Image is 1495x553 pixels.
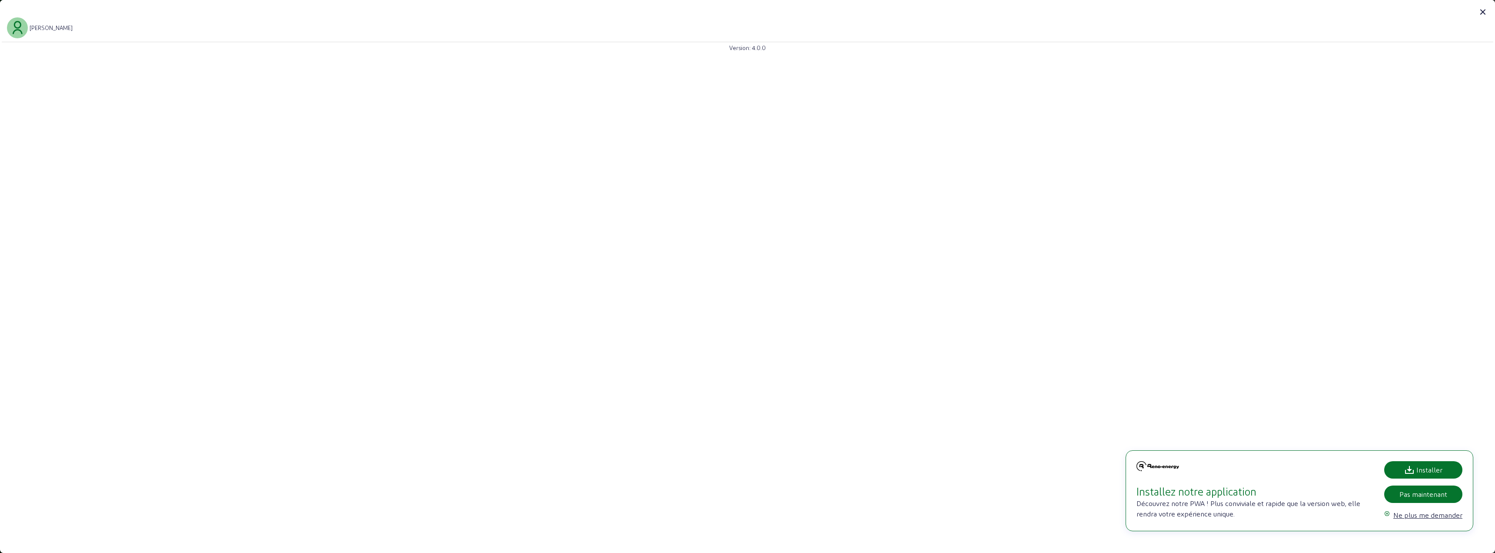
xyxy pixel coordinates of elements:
[30,24,73,32] div: [PERSON_NAME]
[1393,510,1462,520] div: Ne plus me demander
[1136,461,1179,471] img: logo-oneline-black.png
[1399,489,1447,499] div: Pas maintenant
[1136,461,1374,520] div: Découvrez notre PWA ! Plus conviviale et rapide que la version web, elle rendra votre expérience ...
[1404,465,1442,475] div: Installer
[729,44,766,51] small: Version: 4.0.0
[1136,484,1374,498] h3: Installez notre application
